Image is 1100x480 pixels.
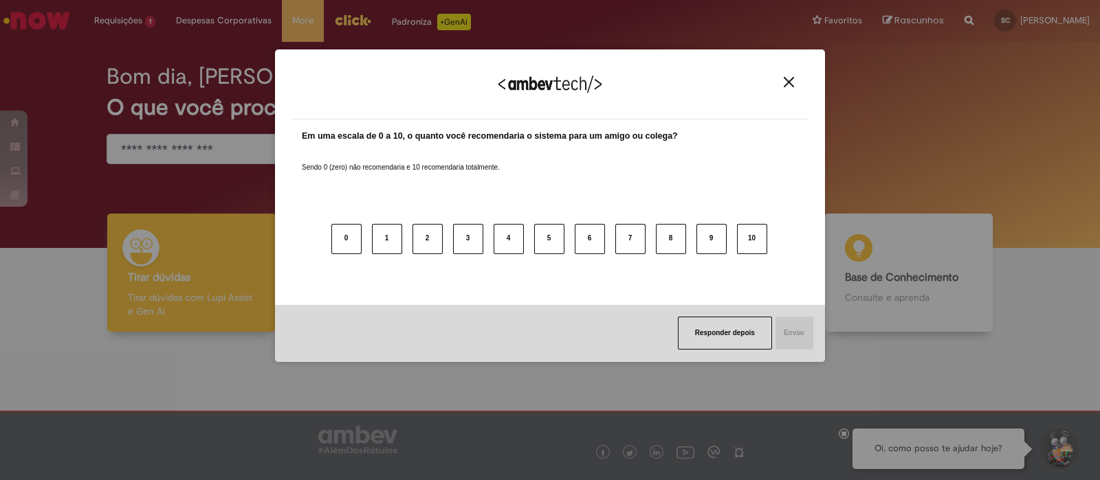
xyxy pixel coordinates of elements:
button: 6 [575,224,605,254]
button: 0 [331,224,362,254]
img: Close [784,77,794,87]
label: Sendo 0 (zero) não recomendaria e 10 recomendaria totalmente. [302,146,500,172]
button: 5 [534,224,564,254]
button: 1 [372,224,402,254]
button: Responder depois [678,317,772,350]
img: Logo Ambevtech [498,76,602,93]
label: Em uma escala de 0 a 10, o quanto você recomendaria o sistema para um amigo ou colega? [302,130,678,143]
button: 10 [737,224,767,254]
button: 8 [656,224,686,254]
button: Close [780,76,798,88]
button: 2 [412,224,443,254]
button: 7 [615,224,646,254]
button: 4 [494,224,524,254]
button: 9 [696,224,727,254]
button: 3 [453,224,483,254]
